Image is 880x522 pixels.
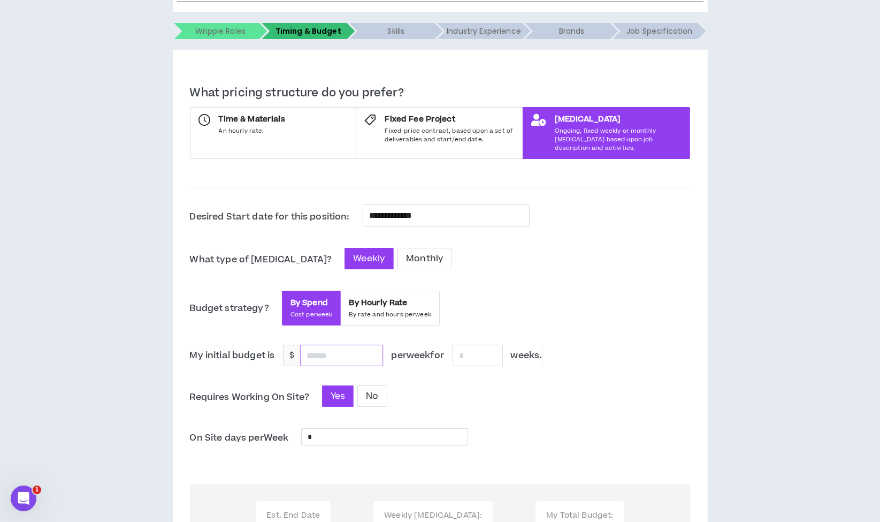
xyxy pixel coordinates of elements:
[388,23,405,39] h5: Skills
[364,114,376,126] span: tag
[559,23,585,39] h5: Brands
[385,127,515,143] span: Fixed-price contract, based upon a set of deliverables and start/end date.
[195,23,246,39] h5: Wripple Roles
[190,253,332,266] p: What type of [MEDICAL_DATA]?
[190,86,691,101] p: What pricing structure do you prefer?
[555,127,682,152] span: Ongoing, fixed weekly or monthly [MEDICAL_DATA] based upon job description and activities.
[190,432,289,444] p: On Site days per Week
[384,510,482,521] div: Weekly [MEDICAL_DATA]:
[219,114,285,125] span: Time & Materials
[219,127,285,135] span: An hourly rate.
[11,486,36,511] iframe: Intercom live chat
[447,23,521,39] h5: Industry Experience
[190,391,310,404] p: Requires Working On Site?
[353,252,385,265] span: Weekly
[190,210,350,223] p: Desired Start date for this position:
[502,345,543,366] p: weeks .
[555,114,682,125] span: [MEDICAL_DATA]
[331,390,345,403] span: Yes
[283,345,300,366] div: $
[266,510,320,521] span: Est. End Date
[383,345,453,366] p: per week for
[276,23,341,39] h5: Timing & Budget
[349,298,431,308] span: By Hourly Rate
[349,311,431,319] span: By rate and hours per week
[290,298,333,308] span: By Spend
[366,390,378,403] span: No
[290,311,333,319] span: Cost per week
[198,114,210,126] span: clock-circle
[385,114,515,125] span: Fixed Fee Project
[546,510,613,521] div: My Total Budget:
[626,23,692,39] h5: Job Specification
[190,345,284,366] p: My initial budget is
[190,302,269,315] p: Budget strategy?
[406,252,443,265] span: Monthly
[33,486,41,494] span: 1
